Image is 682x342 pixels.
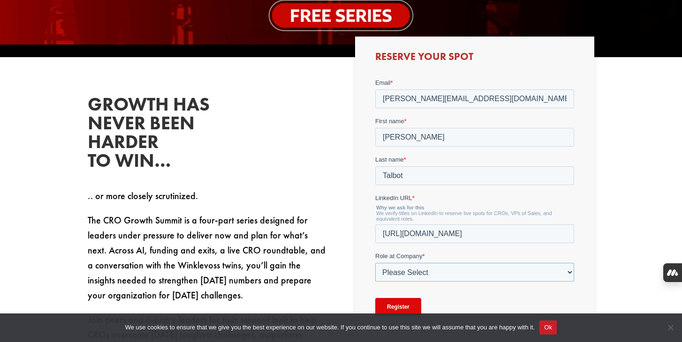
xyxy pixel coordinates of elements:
button: Ok [539,320,557,335]
span: The CRO Growth Summit is a four-part series designed for leaders under pressure to deliver now an... [88,214,326,301]
h2: Growth has never been harder to win… [88,95,228,175]
span: We use cookies to ensure that we give you the best experience on our website. If you continue to ... [125,323,535,332]
h3: Reserve Your Spot [375,52,574,67]
span: .. or more closely scrutinized. [88,190,198,202]
iframe: Form 0 [375,78,574,342]
span: No [666,323,675,332]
